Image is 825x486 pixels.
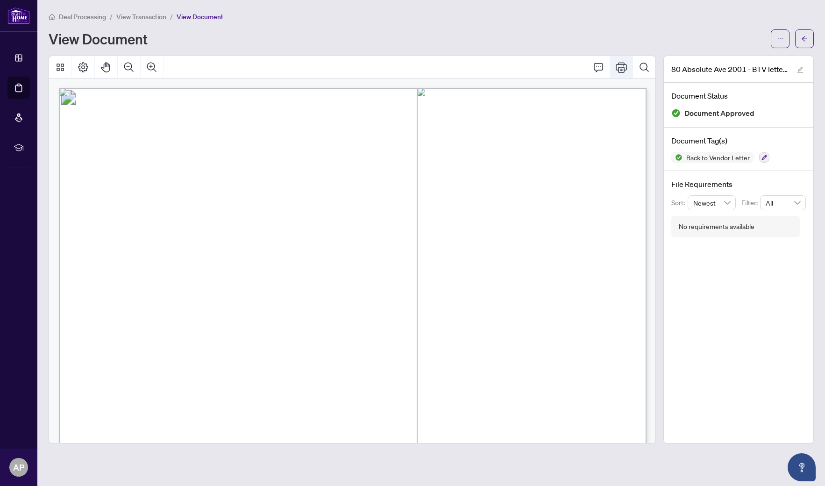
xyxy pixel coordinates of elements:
[671,64,788,75] span: 80 Absolute Ave 2001 - BTV letter.pdf
[671,198,688,208] p: Sort:
[683,154,754,161] span: Back to Vendor Letter
[49,14,55,20] span: home
[679,222,754,232] div: No requirements available
[777,36,783,42] span: ellipsis
[671,179,806,190] h4: File Requirements
[741,198,760,208] p: Filter:
[177,13,223,21] span: View Document
[110,11,113,22] li: /
[684,107,754,120] span: Document Approved
[170,11,173,22] li: /
[671,152,683,163] img: Status Icon
[693,196,731,210] span: Newest
[671,90,806,101] h4: Document Status
[801,36,808,42] span: arrow-left
[13,461,24,474] span: AP
[7,7,30,24] img: logo
[671,108,681,118] img: Document Status
[797,66,804,73] span: edit
[766,196,800,210] span: All
[49,31,148,46] h1: View Document
[59,13,106,21] span: Deal Processing
[788,453,816,481] button: Open asap
[116,13,166,21] span: View Transaction
[671,135,806,146] h4: Document Tag(s)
